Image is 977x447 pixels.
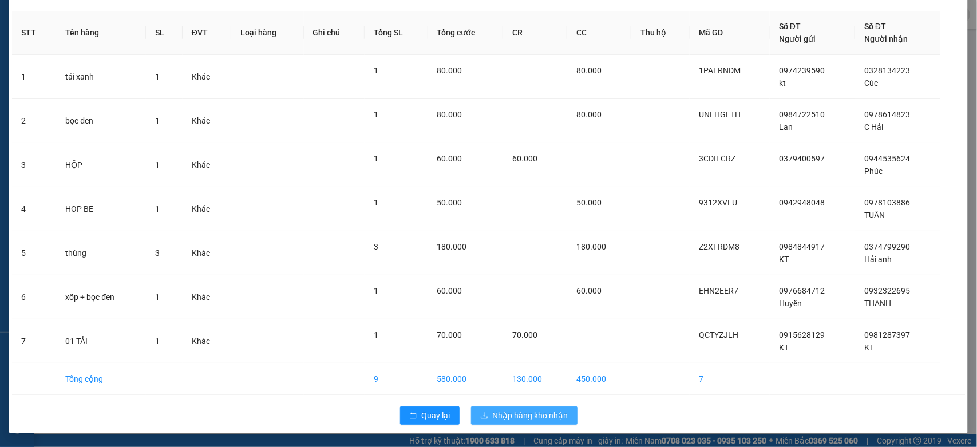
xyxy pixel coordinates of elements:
[374,154,378,163] span: 1
[437,198,462,207] span: 50.000
[155,72,160,81] span: 1
[779,122,793,132] span: Lan
[374,330,378,339] span: 1
[690,11,770,55] th: Mã GD
[690,363,770,395] td: 7
[779,343,789,352] span: KT
[56,55,146,99] td: tải xanh
[576,242,606,251] span: 180.000
[864,343,874,352] span: KT
[437,66,462,75] span: 80.000
[699,242,739,251] span: Z2XFRDM8
[864,255,892,264] span: Hải anh
[12,319,56,363] td: 7
[409,412,417,421] span: rollback
[631,11,690,55] th: Thu hộ
[12,11,56,55] th: STT
[779,154,825,163] span: 0379400597
[864,154,910,163] span: 0944535624
[779,198,825,207] span: 0942948048
[567,11,631,55] th: CC
[12,275,56,319] td: 6
[12,231,56,275] td: 5
[12,187,56,231] td: 4
[56,231,146,275] td: thùng
[471,406,578,425] button: downloadNhập hàng kho nhận
[155,248,160,258] span: 3
[437,242,467,251] span: 180.000
[864,22,886,31] span: Số ĐT
[374,286,378,295] span: 1
[374,198,378,207] span: 1
[864,211,885,220] span: TUÂN
[56,363,146,395] td: Tổng cộng
[56,143,146,187] td: HỘP
[304,11,365,55] th: Ghi chú
[503,363,567,395] td: 130.000
[422,409,450,422] span: Quay lại
[779,330,825,339] span: 0915628129
[365,363,428,395] td: 9
[576,286,602,295] span: 60.000
[12,99,56,143] td: 2
[56,11,146,55] th: Tên hàng
[864,78,878,88] span: Cúc
[183,11,231,55] th: ĐVT
[864,110,910,119] span: 0978614823
[183,143,231,187] td: Khác
[437,330,462,339] span: 70.000
[56,275,146,319] td: xốp + bọc đen
[779,66,825,75] span: 0974239590
[480,412,488,421] span: download
[374,66,378,75] span: 1
[699,110,741,119] span: UNLHGETH
[864,167,883,176] span: Phúc
[155,292,160,302] span: 1
[231,11,303,55] th: Loại hàng
[56,319,146,363] td: 01 TẢI
[428,363,504,395] td: 580.000
[155,116,160,125] span: 1
[576,198,602,207] span: 50.000
[56,99,146,143] td: bọc đen
[155,160,160,169] span: 1
[437,286,462,295] span: 60.000
[183,99,231,143] td: Khác
[12,55,56,99] td: 1
[437,110,462,119] span: 80.000
[400,406,460,425] button: rollbackQuay lại
[437,154,462,163] span: 60.000
[576,66,602,75] span: 80.000
[864,122,883,132] span: C Hải
[512,154,537,163] span: 60.000
[864,330,910,339] span: 0981287397
[699,154,735,163] span: 3CDILCRZ
[155,204,160,213] span: 1
[864,286,910,295] span: 0932322695
[567,363,631,395] td: 450.000
[864,242,910,251] span: 0374799290
[864,66,910,75] span: 0328134223
[779,22,801,31] span: Số ĐT
[699,286,738,295] span: EHN2EER7
[56,187,146,231] td: HOP BE
[374,110,378,119] span: 1
[155,337,160,346] span: 1
[365,11,428,55] th: Tổng SL
[576,110,602,119] span: 80.000
[183,319,231,363] td: Khác
[864,198,910,207] span: 0978103886
[512,330,537,339] span: 70.000
[699,330,738,339] span: QCTYZJLH
[183,55,231,99] td: Khác
[183,275,231,319] td: Khác
[699,66,741,75] span: 1PALRNDM
[699,198,737,207] span: 9312XVLU
[503,11,567,55] th: CR
[183,231,231,275] td: Khác
[779,110,825,119] span: 0984722510
[146,11,183,55] th: SL
[493,409,568,422] span: Nhập hàng kho nhận
[779,242,825,251] span: 0984844917
[12,143,56,187] td: 3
